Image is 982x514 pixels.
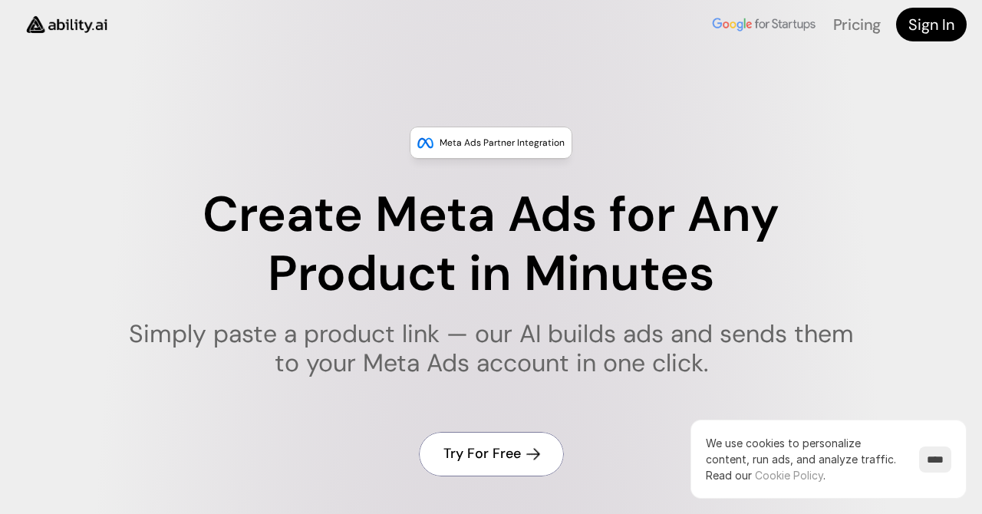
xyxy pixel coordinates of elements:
p: Meta Ads Partner Integration [440,135,565,150]
a: Pricing [833,15,881,35]
h1: Create Meta Ads for Any Product in Minutes [119,186,864,304]
p: We use cookies to personalize content, run ads, and analyze traffic. [706,435,904,483]
h1: Simply paste a product link — our AI builds ads and sends them to your Meta Ads account in one cl... [119,319,864,378]
h4: Sign In [908,14,954,35]
a: Cookie Policy [755,469,823,482]
a: Sign In [896,8,967,41]
h4: Try For Free [443,444,521,463]
a: Try For Free [419,432,564,476]
span: Read our . [706,469,825,482]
